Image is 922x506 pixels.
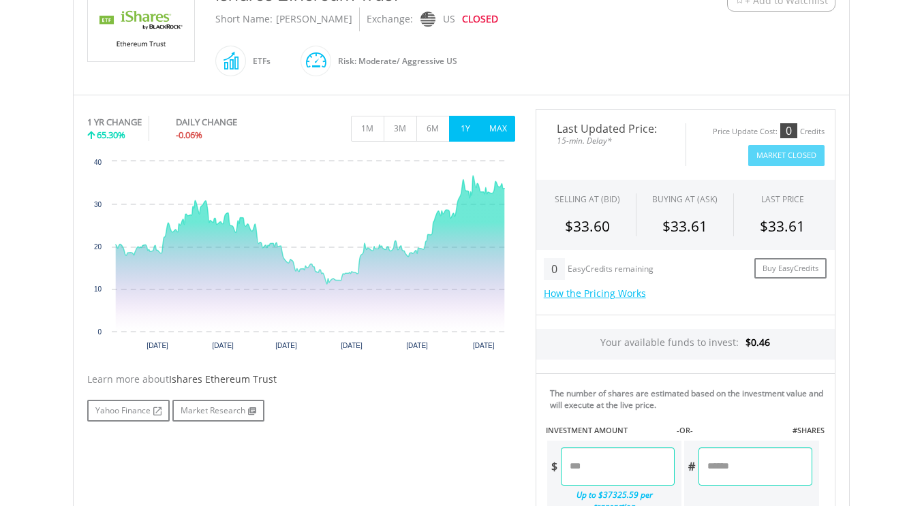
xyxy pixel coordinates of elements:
span: $33.60 [565,217,610,236]
button: 3M [384,116,417,142]
div: US [443,7,455,31]
div: EasyCredits remaining [568,264,654,276]
span: 65.30% [97,129,125,141]
button: 1Y [449,116,482,142]
div: ETFs [246,45,271,78]
text: 0 [97,328,102,336]
button: Market Closed [748,145,825,166]
div: The number of shares are estimated based on the investment value and will execute at the live price. [550,388,829,411]
div: Exchange: [367,7,413,31]
span: BUYING AT (ASK) [652,193,718,205]
span: $33.61 [662,217,707,236]
img: nasdaq.png [420,12,435,27]
a: How the Pricing Works [544,287,646,300]
div: DAILY CHANGE [176,116,283,129]
text: [DATE] [472,342,494,349]
text: 20 [93,243,102,251]
div: $ [547,447,561,486]
div: # [684,447,698,486]
text: 10 [93,285,102,293]
div: Chart. Highcharts interactive chart. [87,155,515,359]
div: Your available funds to invest: [536,329,835,360]
div: LAST PRICE [761,193,804,205]
span: $33.61 [760,217,805,236]
div: 0 [780,123,797,138]
a: Market Research [172,400,264,422]
div: Price Update Cost: [713,127,778,137]
div: Short Name: [215,7,273,31]
div: [PERSON_NAME] [276,7,352,31]
div: 0 [544,258,565,280]
div: 1 YR CHANGE [87,116,142,129]
div: CLOSED [462,7,498,31]
button: 6M [416,116,450,142]
span: -0.06% [176,129,202,141]
text: [DATE] [406,342,428,349]
svg: Interactive chart [87,155,515,359]
div: Learn more about [87,373,515,386]
div: Credits [800,127,825,137]
text: [DATE] [212,342,234,349]
a: Buy EasyCredits [754,258,827,279]
text: 40 [93,159,102,166]
text: [DATE] [147,342,168,349]
label: #SHARES [793,425,825,436]
button: 1M [351,116,384,142]
button: MAX [482,116,515,142]
span: $0.46 [746,336,770,349]
span: Last Updated Price: [547,123,675,134]
span: Ishares Ethereum Trust [169,373,277,385]
div: SELLING AT (BID) [555,193,620,205]
text: [DATE] [275,342,297,349]
span: 15-min. Delay* [547,134,675,147]
label: -OR- [677,425,693,436]
text: [DATE] [341,342,363,349]
a: Yahoo Finance [87,400,170,422]
label: INVESTMENT AMOUNT [546,425,628,436]
text: 30 [93,201,102,208]
div: Risk: Moderate/ Aggressive US [331,45,457,78]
